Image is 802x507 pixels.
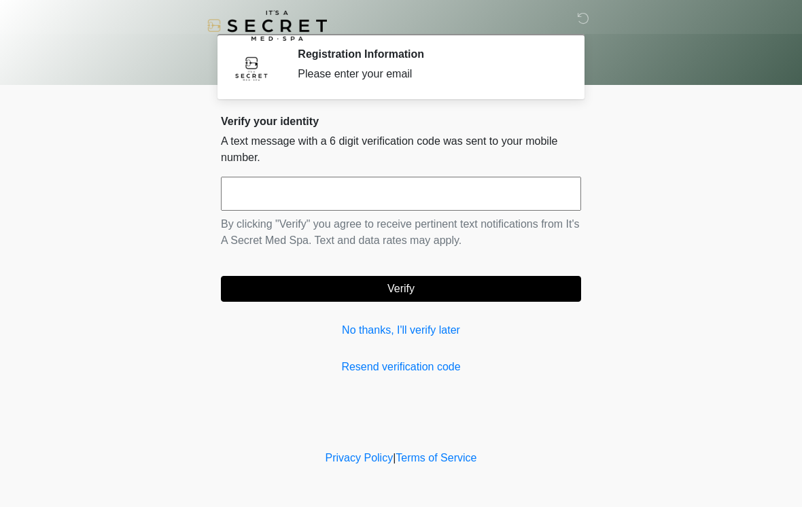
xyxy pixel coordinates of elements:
button: Verify [221,276,581,302]
img: Agent Avatar [231,48,272,88]
h2: Registration Information [298,48,561,60]
p: A text message with a 6 digit verification code was sent to your mobile number. [221,133,581,166]
div: Please enter your email [298,66,561,82]
h2: Verify your identity [221,115,581,128]
a: Privacy Policy [326,452,394,464]
a: Terms of Service [396,452,476,464]
a: | [393,452,396,464]
p: By clicking "Verify" you agree to receive pertinent text notifications from It's A Secret Med Spa... [221,216,581,249]
img: It's A Secret Med Spa Logo [207,10,327,41]
a: No thanks, I'll verify later [221,322,581,338]
a: Resend verification code [221,359,581,375]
